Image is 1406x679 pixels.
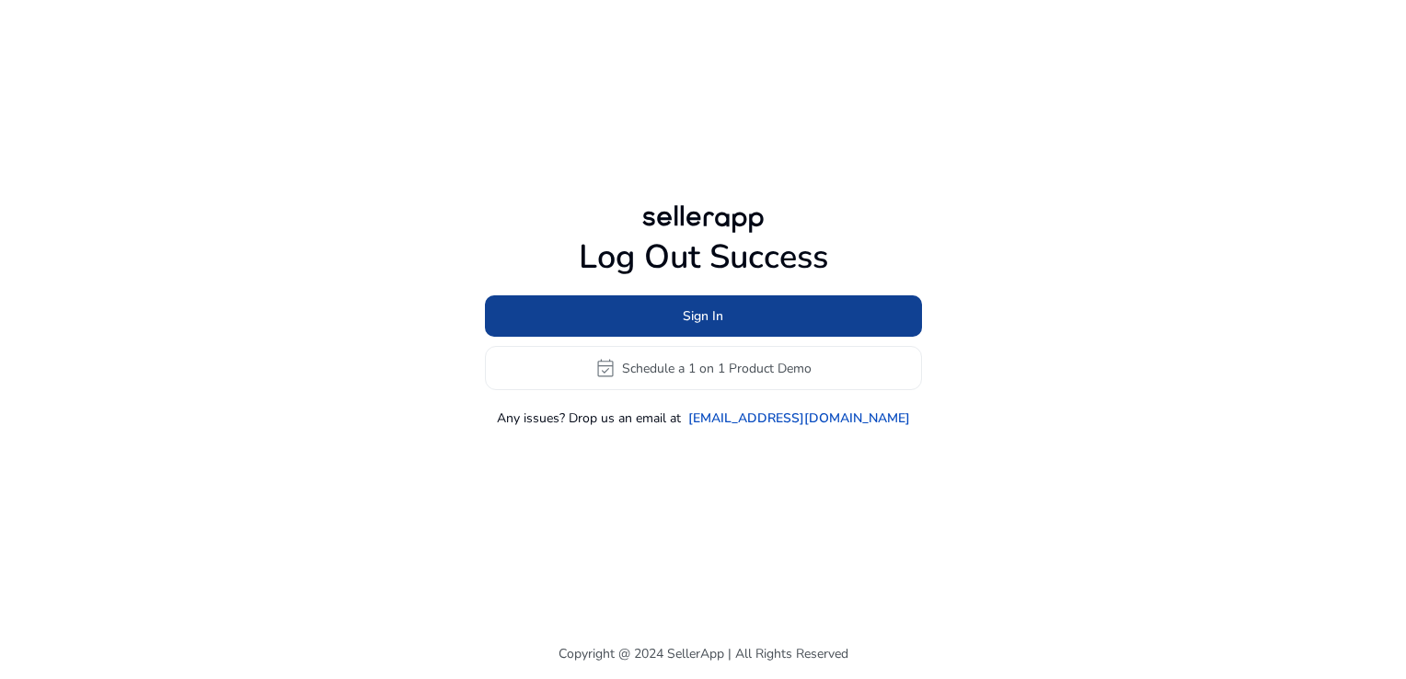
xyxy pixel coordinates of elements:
[594,357,617,379] span: event_available
[485,346,922,390] button: event_availableSchedule a 1 on 1 Product Demo
[485,295,922,337] button: Sign In
[683,306,723,326] span: Sign In
[688,409,910,428] a: [EMAIL_ADDRESS][DOMAIN_NAME]
[485,237,922,277] h1: Log Out Success
[497,409,681,428] p: Any issues? Drop us an email at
